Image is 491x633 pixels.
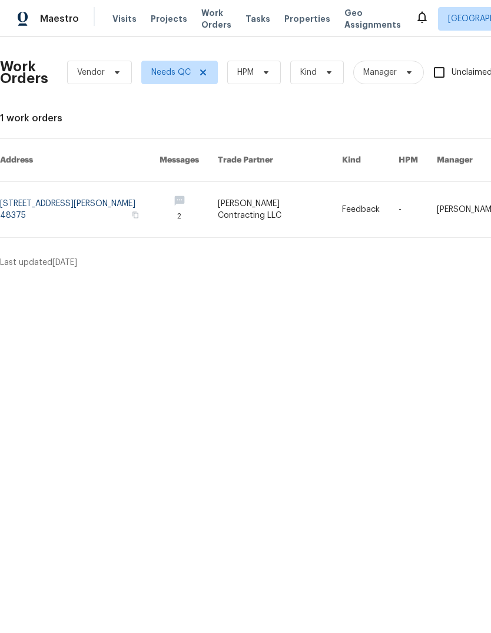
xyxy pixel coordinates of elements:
[130,210,141,220] button: Copy Address
[389,139,427,182] th: HPM
[284,13,330,25] span: Properties
[151,67,191,78] span: Needs QC
[52,258,77,267] span: [DATE]
[40,13,79,25] span: Maestro
[77,67,105,78] span: Vendor
[150,139,208,182] th: Messages
[245,15,270,23] span: Tasks
[208,139,333,182] th: Trade Partner
[344,7,401,31] span: Geo Assignments
[389,182,427,238] td: -
[300,67,317,78] span: Kind
[208,182,333,238] td: [PERSON_NAME] Contracting LLC
[333,182,389,238] td: Feedback
[201,7,231,31] span: Work Orders
[363,67,397,78] span: Manager
[151,13,187,25] span: Projects
[237,67,254,78] span: HPM
[112,13,137,25] span: Visits
[333,139,389,182] th: Kind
